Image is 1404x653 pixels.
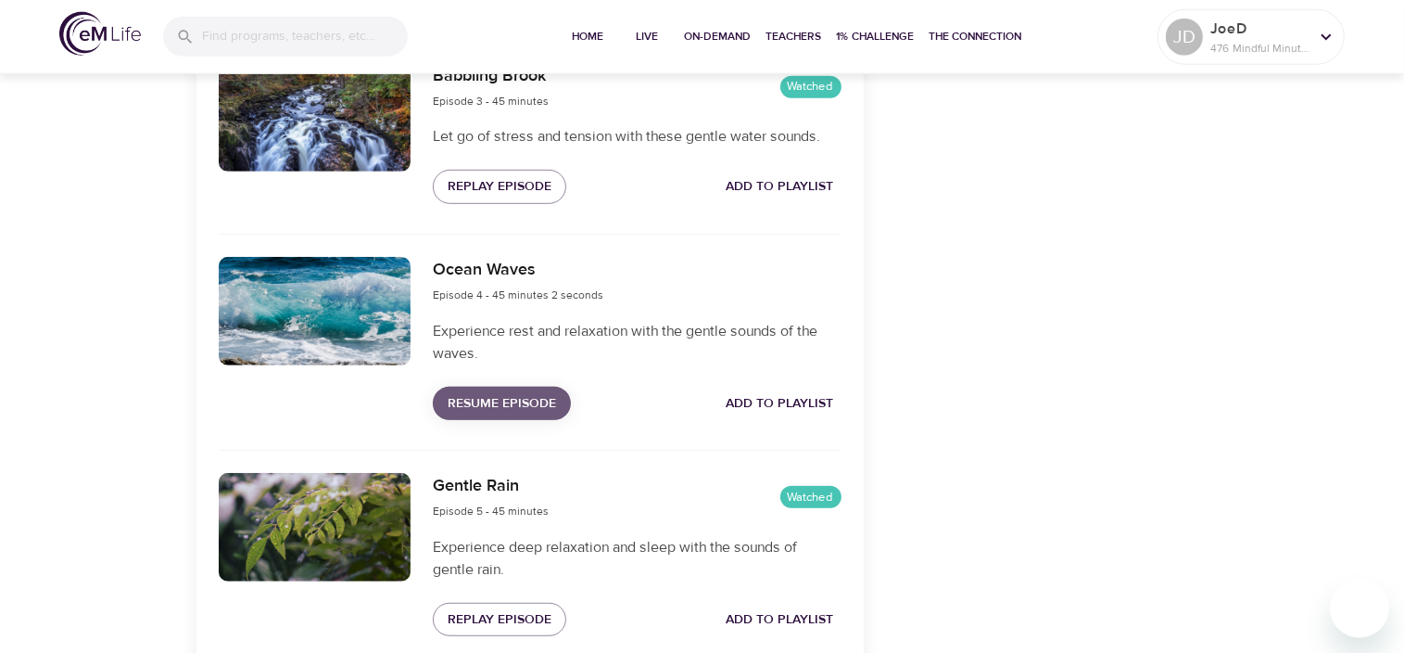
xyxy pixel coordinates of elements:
input: Find programs, teachers, etc... [202,17,408,57]
span: On-Demand [685,27,752,46]
button: Add to Playlist [719,170,841,204]
img: logo [59,12,141,56]
button: Replay Episode [433,603,566,637]
div: JD [1166,19,1203,56]
button: Replay Episode [433,170,566,204]
span: 1% Challenge [837,27,915,46]
span: Resume Episode [448,392,556,416]
p: JoeD [1210,18,1309,40]
p: 476 Mindful Minutes [1210,40,1309,57]
span: Teachers [766,27,822,46]
span: Episode 5 - 45 minutes [433,504,549,519]
span: Replay Episode [448,608,551,632]
button: Add to Playlist [719,387,841,421]
span: Episode 4 - 45 minutes 2 seconds [433,288,603,302]
span: Replay Episode [448,175,551,198]
iframe: Button to launch messaging window [1330,579,1389,638]
span: Add to Playlist [727,392,834,416]
span: Home [566,27,611,46]
span: The Connection [930,27,1022,46]
span: Add to Playlist [727,175,834,198]
span: Add to Playlist [727,608,834,632]
span: Watched [780,78,841,96]
p: Experience rest and relaxation with the gentle sounds of the waves. [433,320,841,365]
h6: Babbling Brook [433,63,549,90]
span: Episode 3 - 45 minutes [433,94,549,109]
p: Experience deep relaxation and sleep with the sounds of gentle rain. [433,536,841,581]
h6: Ocean Waves [433,257,603,284]
h6: Gentle Rain [433,473,549,500]
span: Watched [780,489,841,506]
button: Add to Playlist [719,603,841,637]
button: Resume Episode [433,387,571,421]
span: Live [626,27,670,46]
p: Let go of stress and tension with these gentle water sounds. [433,125,841,147]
